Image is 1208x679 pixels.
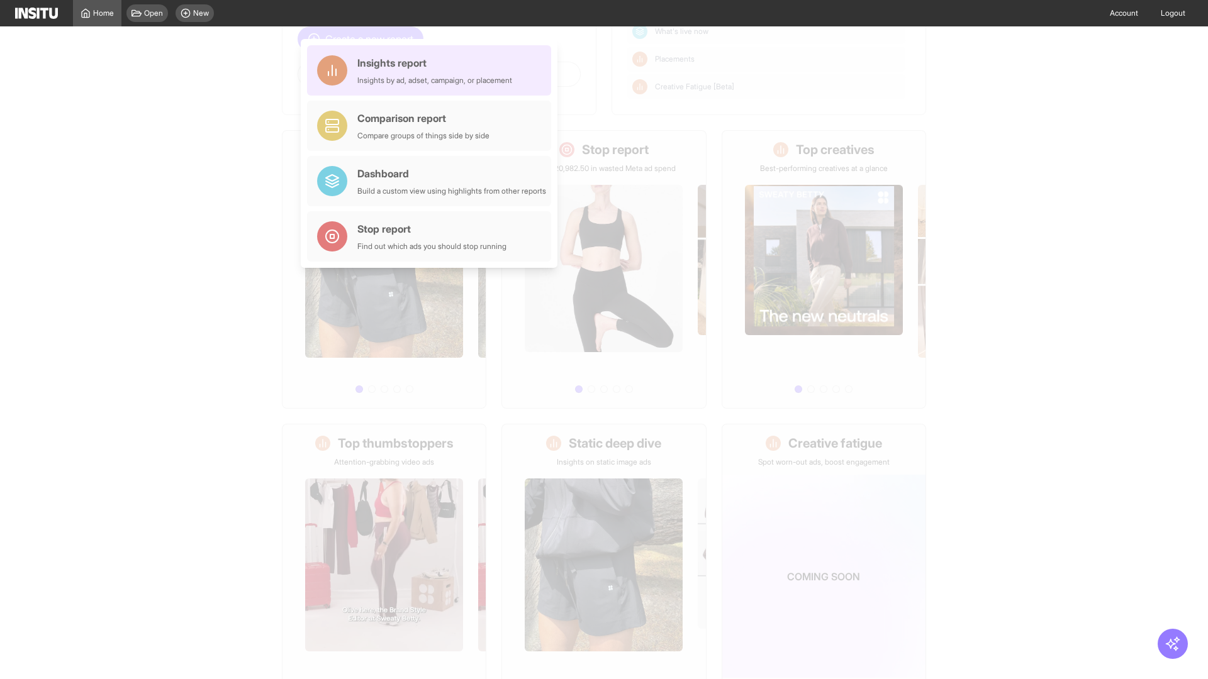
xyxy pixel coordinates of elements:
div: Build a custom view using highlights from other reports [357,186,546,196]
div: Insights report [357,55,512,70]
span: New [193,8,209,18]
div: Comparison report [357,111,489,126]
span: Home [93,8,114,18]
div: Compare groups of things side by side [357,131,489,141]
img: Logo [15,8,58,19]
div: Dashboard [357,166,546,181]
div: Insights by ad, adset, campaign, or placement [357,75,512,86]
div: Stop report [357,221,506,236]
span: Open [144,8,163,18]
div: Find out which ads you should stop running [357,241,506,251]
